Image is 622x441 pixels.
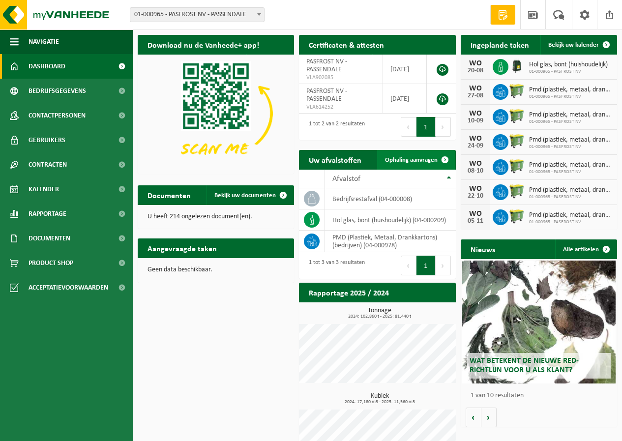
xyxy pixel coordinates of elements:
span: VLA614252 [306,103,375,111]
span: VLA902085 [306,74,375,82]
h2: Aangevraagde taken [138,238,227,258]
span: Pmd (plastiek, metaal, drankkartons) (bedrijven) [529,136,612,144]
p: 1 van 10 resultaten [471,392,612,399]
td: PMD (Plastiek, Metaal, Drankkartons) (bedrijven) (04-000978) [325,231,455,252]
span: Pmd (plastiek, metaal, drankkartons) (bedrijven) [529,161,612,169]
img: WB-0660-HPE-GN-50 [508,158,525,175]
td: [DATE] [383,84,427,114]
div: 27-08 [466,92,485,99]
div: WO [466,85,485,92]
a: Alle artikelen [555,239,616,259]
span: 01-000965 - PASFROST NV [529,169,612,175]
div: 24-09 [466,143,485,149]
span: Contracten [29,152,67,177]
div: 20-08 [466,67,485,74]
span: Pmd (plastiek, metaal, drankkartons) (bedrijven) [529,211,612,219]
img: WB-0660-HPE-GN-50 [508,183,525,200]
img: WB-0660-HPE-GN-50 [508,133,525,149]
div: 22-10 [466,193,485,200]
span: Bedrijfsgegevens [29,79,86,103]
div: WO [466,110,485,118]
button: Previous [401,256,416,275]
span: 01-000965 - PASFROST NV [529,144,612,150]
h2: Documenten [138,185,201,205]
div: WO [466,135,485,143]
td: [DATE] [383,55,427,84]
span: Kalender [29,177,59,202]
span: Gebruikers [29,128,65,152]
h2: Ingeplande taken [461,35,539,54]
button: Previous [401,117,416,137]
div: 05-11 [466,218,485,225]
span: 2024: 17,180 m3 - 2025: 11,560 m3 [304,400,455,405]
span: 01-000965 - PASFROST NV [529,219,612,225]
div: WO [466,210,485,218]
span: Bekijk uw documenten [214,192,276,199]
span: 01-000965 - PASFROST NV - PASSENDALE [130,8,264,22]
span: Dashboard [29,54,65,79]
button: 1 [416,256,436,275]
button: Vorige [466,408,481,427]
span: 01-000965 - PASFROST NV - PASSENDALE [130,7,265,22]
a: Wat betekent de nieuwe RED-richtlijn voor u als klant? [462,261,616,383]
span: Documenten [29,226,70,251]
h2: Nieuws [461,239,505,259]
h2: Download nu de Vanheede+ app! [138,35,269,54]
h2: Certificaten & attesten [299,35,394,54]
a: Ophaling aanvragen [377,150,455,170]
span: Wat betekent de nieuwe RED-richtlijn voor u als klant? [470,357,579,374]
span: 01-000965 - PASFROST NV [529,94,612,100]
span: 01-000965 - PASFROST NV [529,119,612,125]
span: Acceptatievoorwaarden [29,275,108,300]
img: Download de VHEPlus App [138,55,294,172]
p: U heeft 214 ongelezen document(en). [148,213,284,220]
a: Bekijk uw documenten [207,185,293,205]
img: WB-0660-HPE-GN-50 [508,208,525,225]
span: Pmd (plastiek, metaal, drankkartons) (bedrijven) [529,86,612,94]
img: WB-0660-HPE-GN-50 [508,108,525,124]
span: PASFROST NV - PASSENDALE [306,58,347,73]
a: Bekijk uw kalender [540,35,616,55]
img: CR-HR-1C-1000-PES-01 [508,58,525,74]
span: Ophaling aanvragen [385,157,438,163]
h2: Uw afvalstoffen [299,150,371,169]
div: WO [466,160,485,168]
span: Hol glas, bont (huishoudelijk) [529,61,608,69]
button: Next [436,117,451,137]
a: Bekijk rapportage [383,302,455,322]
span: 01-000965 - PASFROST NV [529,194,612,200]
span: PASFROST NV - PASSENDALE [306,88,347,103]
img: WB-0660-HPE-GN-50 [508,83,525,99]
span: Bekijk uw kalender [548,42,599,48]
span: 2024: 102,860 t - 2025: 81,440 t [304,314,455,319]
span: Pmd (plastiek, metaal, drankkartons) (bedrijven) [529,111,612,119]
div: WO [466,185,485,193]
div: 1 tot 3 van 3 resultaten [304,255,365,276]
td: bedrijfsrestafval (04-000008) [325,188,455,209]
span: 01-000965 - PASFROST NV [529,69,608,75]
span: Pmd (plastiek, metaal, drankkartons) (bedrijven) [529,186,612,194]
span: Product Shop [29,251,73,275]
p: Geen data beschikbaar. [148,266,284,273]
div: WO [466,59,485,67]
div: 1 tot 2 van 2 resultaten [304,116,365,138]
td: hol glas, bont (huishoudelijk) (04-000209) [325,209,455,231]
div: 10-09 [466,118,485,124]
span: Rapportage [29,202,66,226]
span: Contactpersonen [29,103,86,128]
h3: Kubiek [304,393,455,405]
span: Navigatie [29,29,59,54]
button: Next [436,256,451,275]
h2: Rapportage 2025 / 2024 [299,283,399,302]
div: 08-10 [466,168,485,175]
button: Volgende [481,408,497,427]
button: 1 [416,117,436,137]
span: Afvalstof [332,175,360,183]
h3: Tonnage [304,307,455,319]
